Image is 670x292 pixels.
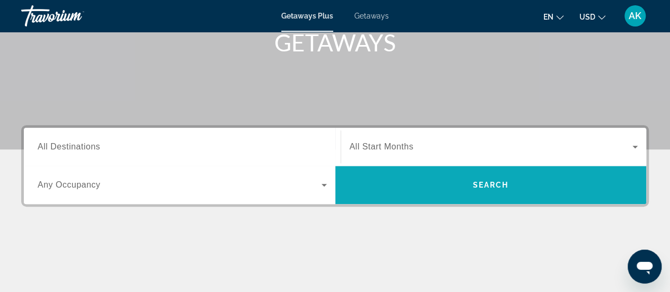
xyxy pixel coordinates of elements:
span: AK [629,11,641,21]
button: Change currency [579,9,605,24]
a: Getaways Plus [281,12,333,20]
span: USD [579,13,595,21]
span: en [543,13,553,21]
button: Search [335,166,647,204]
div: Search widget [24,128,646,204]
span: Any Occupancy [38,180,101,189]
span: All Destinations [38,142,100,151]
a: Travorium [21,2,127,30]
button: Change language [543,9,564,24]
span: Search [472,181,508,189]
a: Getaways [354,12,389,20]
span: All Start Months [350,142,414,151]
iframe: Button to launch messaging window [628,250,662,284]
button: User Menu [621,5,649,27]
